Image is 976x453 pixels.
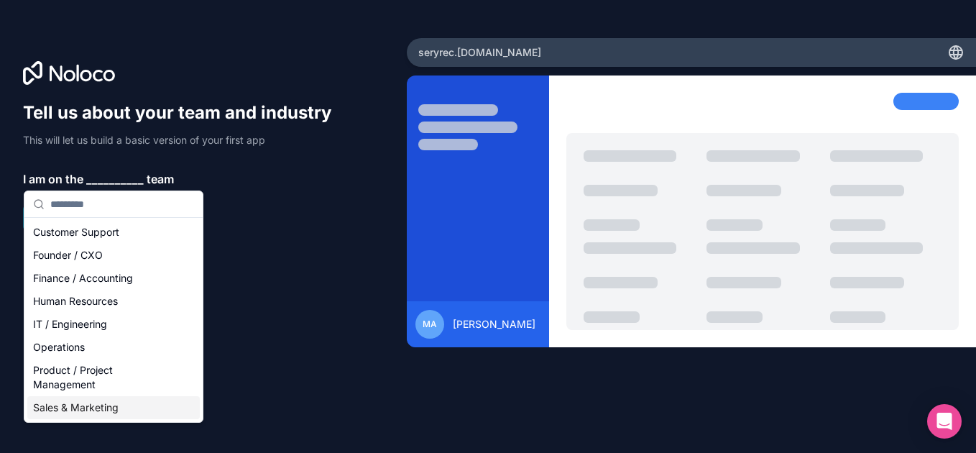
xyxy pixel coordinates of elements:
[23,101,345,124] h1: Tell us about your team and industry
[27,396,200,419] div: Sales & Marketing
[27,244,200,267] div: Founder / CXO
[27,336,200,359] div: Operations
[27,267,200,290] div: Finance / Accounting
[23,170,83,188] span: I am on the
[23,133,345,147] p: This will let us build a basic version of your first app
[453,317,535,331] span: [PERSON_NAME]
[86,170,144,188] span: __________
[27,290,200,313] div: Human Resources
[927,404,962,439] div: Open Intercom Messenger
[24,218,203,422] div: Suggestions
[27,313,200,336] div: IT / Engineering
[27,221,200,244] div: Customer Support
[423,319,437,330] span: MA
[418,45,541,60] span: seryrec .[DOMAIN_NAME]
[27,359,200,396] div: Product / Project Management
[147,170,174,188] span: team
